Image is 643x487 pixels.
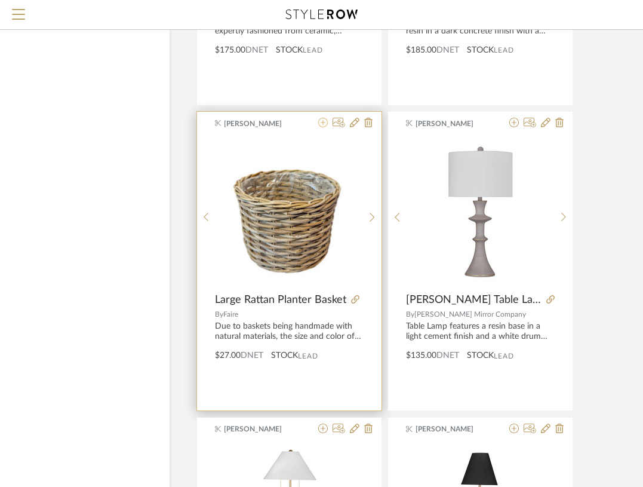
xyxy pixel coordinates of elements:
span: [PERSON_NAME] Table Lamp [406,293,542,307]
span: DNET [241,351,263,360]
div: Table Lamp features a resin base in a light cement finish and a white drum shade. [406,321,555,342]
span: Lead [494,46,514,54]
span: Lead [303,46,323,54]
div: Due to baskets being handmade with natural materials, the size and color of products may vary. Th... [215,321,364,342]
span: [PERSON_NAME] Mirror Company [414,311,526,318]
span: DNET [245,46,268,54]
span: [PERSON_NAME] [224,424,299,434]
span: By [406,311,414,318]
span: DNET [436,351,459,360]
span: STOCK [467,44,494,57]
span: $135.00 [406,351,436,360]
span: $175.00 [215,46,245,54]
span: By [215,311,223,318]
span: Lead [298,352,318,360]
span: Faire [223,311,238,318]
span: [PERSON_NAME] [416,118,491,129]
div: 0 [215,137,363,287]
span: STOCK [271,350,298,362]
span: Lead [494,352,514,360]
span: [PERSON_NAME] [416,424,491,434]
img: Candra Table Lamp [430,137,530,287]
span: STOCK [276,44,303,57]
span: $185.00 [406,46,436,54]
span: DNET [436,46,459,54]
span: Large Rattan Planter Basket [215,293,346,307]
span: [PERSON_NAME] [224,118,299,129]
img: Large Rattan Planter Basket [215,138,363,286]
span: $27.00 [215,351,241,360]
span: STOCK [467,350,494,362]
div: 0 [407,137,555,287]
